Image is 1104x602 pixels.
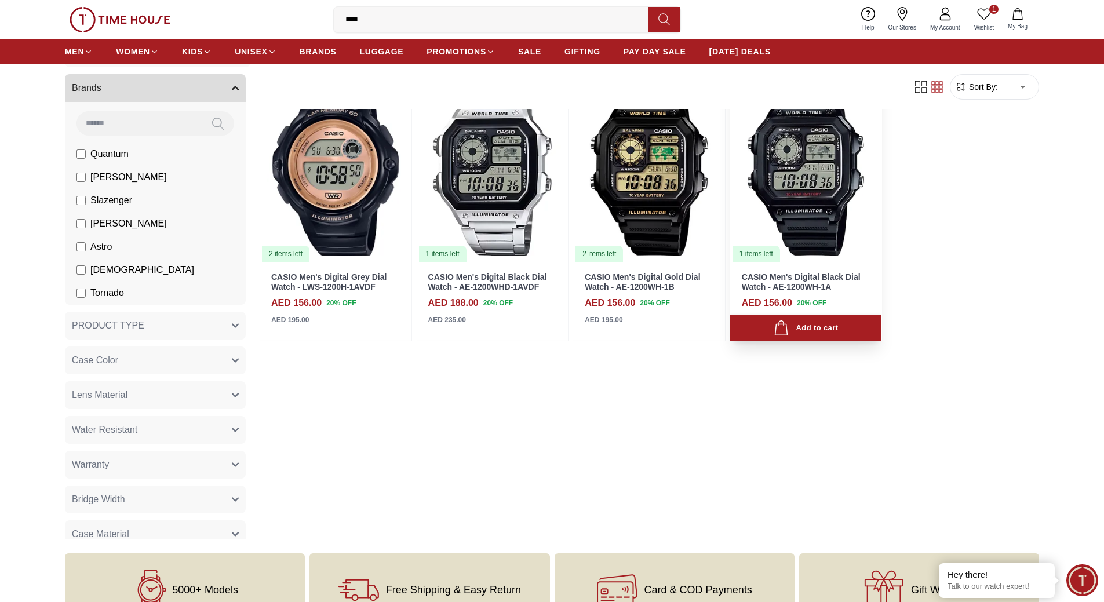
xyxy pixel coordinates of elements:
[585,296,635,310] h4: AED 156.00
[72,458,109,472] span: Warranty
[360,46,404,57] span: LUGGAGE
[624,41,686,62] a: PAY DAY SALE
[742,296,792,310] h4: AED 156.00
[730,315,882,342] button: Add to cart
[271,296,322,310] h4: AED 156.00
[76,173,86,182] input: [PERSON_NAME]
[427,46,486,57] span: PROMOTIONS
[774,320,838,336] div: Add to cart
[90,194,132,207] span: Slazenger
[948,582,1046,592] p: Talk to our watch expert!
[90,263,194,277] span: [DEMOGRAPHIC_DATA]
[76,242,86,251] input: Astro
[65,74,246,102] button: Brands
[72,353,118,367] span: Case Color
[1001,6,1034,33] button: My Bag
[76,219,86,228] input: [PERSON_NAME]
[72,388,127,402] span: Lens Material
[585,315,622,325] div: AED 195.00
[911,584,975,596] span: Gift Wrapping
[76,265,86,275] input: [DEMOGRAPHIC_DATA]
[90,217,167,231] span: [PERSON_NAME]
[970,23,999,32] span: Wishlist
[65,41,93,62] a: MEN
[90,286,124,300] span: Tornado
[483,298,513,308] span: 20 % OFF
[235,46,267,57] span: UNISEX
[967,5,1001,34] a: 1Wishlist
[573,72,725,263] a: CASIO Men's Digital Gold Dial Watch - AE-1200WH-1B2 items left
[1066,564,1098,596] div: Chat Widget
[72,527,129,541] span: Case Material
[65,486,246,513] button: Bridge Width
[797,298,826,308] span: 20 % OFF
[65,312,246,340] button: PRODUCT TYPE
[90,240,112,254] span: Astro
[742,272,861,291] a: CASIO Men's Digital Black Dial Watch - AE-1200WH-1A
[730,72,882,263] a: CASIO Men's Digital Black Dial Watch - AE-1200WH-1A1 items left
[428,272,547,291] a: CASIO Men's Digital Black Dial Watch - AE-1200WHD-1AVDF
[386,584,521,596] span: Free Shipping & Easy Return
[172,584,238,596] span: 5000+ Models
[640,298,669,308] span: 20 % OFF
[260,72,411,263] img: CASIO Men's Digital Grey Dial Watch - LWS-1200H-1AVDF
[65,416,246,444] button: Water Resistant
[90,147,129,161] span: Quantum
[260,72,411,263] a: CASIO Men's Digital Grey Dial Watch - LWS-1200H-1AVDF2 items left
[518,46,541,57] span: SALE
[730,72,882,263] img: CASIO Men's Digital Black Dial Watch - AE-1200WH-1A
[182,41,212,62] a: KIDS
[300,41,337,62] a: BRANDS
[733,246,780,262] div: 1 items left
[709,41,771,62] a: [DATE] DEALS
[644,584,752,596] span: Card & COD Payments
[855,5,881,34] a: Help
[417,72,569,263] a: CASIO Men's Digital Black Dial Watch - AE-1200WHD-1AVDF1 items left
[65,520,246,548] button: Case Material
[72,319,144,333] span: PRODUCT TYPE
[948,569,1046,581] div: Hey there!
[926,23,965,32] span: My Account
[271,315,309,325] div: AED 195.00
[419,246,467,262] div: 1 items left
[585,272,700,291] a: CASIO Men's Digital Gold Dial Watch - AE-1200WH-1B
[360,41,404,62] a: LUGGAGE
[858,23,879,32] span: Help
[90,170,167,184] span: [PERSON_NAME]
[76,149,86,159] input: Quantum
[428,315,466,325] div: AED 235.00
[955,81,998,93] button: Sort By:
[518,41,541,62] a: SALE
[271,272,387,291] a: CASIO Men's Digital Grey Dial Watch - LWS-1200H-1AVDF
[72,492,125,506] span: Bridge Width
[76,289,86,298] input: Tornado
[326,298,356,308] span: 20 % OFF
[573,72,725,263] img: CASIO Men's Digital Gold Dial Watch - AE-1200WH-1B
[967,81,998,93] span: Sort By:
[65,346,246,374] button: Case Color
[624,46,686,57] span: PAY DAY SALE
[262,246,309,262] div: 2 items left
[564,41,600,62] a: GIFTING
[235,41,276,62] a: UNISEX
[300,46,337,57] span: BRANDS
[428,296,479,310] h4: AED 188.00
[884,23,921,32] span: Our Stores
[881,5,923,34] a: Our Stores
[182,46,203,57] span: KIDS
[116,41,159,62] a: WOMEN
[76,196,86,205] input: Slazenger
[65,46,84,57] span: MEN
[575,246,623,262] div: 2 items left
[72,423,137,437] span: Water Resistant
[1003,22,1032,31] span: My Bag
[427,41,495,62] a: PROMOTIONS
[72,81,101,95] span: Brands
[564,46,600,57] span: GIFTING
[989,5,999,14] span: 1
[417,72,569,263] img: CASIO Men's Digital Black Dial Watch - AE-1200WHD-1AVDF
[70,7,170,32] img: ...
[709,46,771,57] span: [DATE] DEALS
[65,451,246,479] button: Warranty
[116,46,150,57] span: WOMEN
